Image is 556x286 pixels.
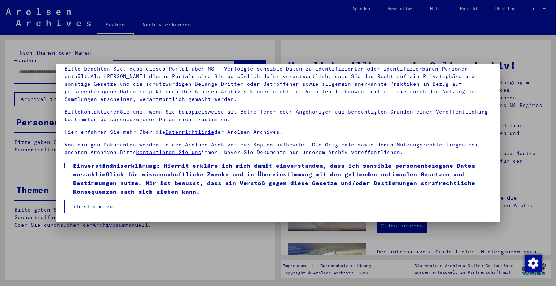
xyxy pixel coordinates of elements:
a: kontaktieren Sie uns [136,149,201,155]
p: Bitte beachten Sie, dass dieses Portal über NS - Verfolgte sensible Daten zu identifizierten oder... [64,65,492,103]
p: Von einigen Dokumenten werden in den Arolsen Archives nur Kopien aufbewahrt.Die Originale sowie d... [64,141,492,156]
button: Ich stimme zu [64,200,119,213]
a: Datenrichtlinie [165,129,214,135]
img: Zustimmung ändern [525,255,542,272]
span: Einverständniserklärung: Hiermit erkläre ich mich damit einverstanden, dass ich sensible personen... [73,161,492,196]
p: Bitte Sie uns, wenn Sie beispielsweise als Betroffener oder Angehöriger aus berechtigten Gründen ... [64,108,492,123]
p: Hier erfahren Sie mehr über die der Arolsen Archives. [64,128,492,136]
a: kontaktieren [81,108,120,115]
div: Zustimmung ändern [524,254,542,272]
